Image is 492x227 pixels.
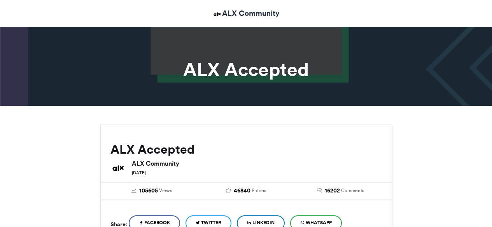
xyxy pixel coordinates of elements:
h1: ALX Accepted [30,60,462,79]
a: ALX Community [212,8,280,19]
img: ALX Community [212,9,222,19]
span: Twitter [201,219,221,226]
span: 16202 [325,187,340,195]
span: Views [159,187,172,194]
span: Comments [341,187,364,194]
a: 105605 Views [110,187,193,195]
span: LinkedIn [252,219,275,226]
small: [DATE] [132,170,146,175]
span: Facebook [144,219,170,226]
img: ALX Community [110,160,126,176]
span: 46840 [234,187,250,195]
a: 46840 Entries [205,187,287,195]
h6: ALX Community [132,160,382,166]
span: WhatsApp [306,219,332,226]
h2: ALX Accepted [110,142,382,156]
span: Entries [252,187,266,194]
a: 16202 Comments [299,187,382,195]
span: 105605 [139,187,158,195]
